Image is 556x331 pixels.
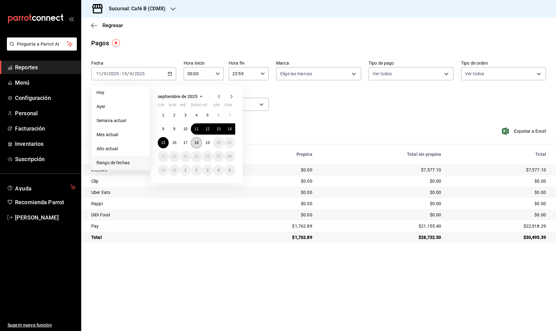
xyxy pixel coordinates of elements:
abbr: 23 de septiembre de 2025 [172,154,176,159]
abbr: sábado [213,103,220,110]
abbr: 5 de septiembre de 2025 [206,113,209,117]
button: 9 de septiembre de 2025 [169,123,180,135]
span: / [102,71,103,76]
abbr: 28 de septiembre de 2025 [228,154,232,159]
abbr: 1 de septiembre de 2025 [162,113,164,117]
span: Año actual [97,146,145,152]
button: Pregunta a Parrot AI [7,37,77,51]
h3: Sucursal: Café B (CDMX) [104,5,166,12]
abbr: 24 de septiembre de 2025 [183,154,187,159]
span: Exportar a Excel [503,127,546,135]
input: -- [96,71,102,76]
abbr: viernes [202,103,207,110]
abbr: 30 de septiembre de 2025 [172,168,176,172]
div: $1,762.89 [235,234,312,240]
button: 22 de septiembre de 2025 [158,151,169,162]
div: $21,155.40 [322,223,441,229]
abbr: lunes [158,103,164,110]
button: 1 de septiembre de 2025 [158,110,169,121]
div: $0.00 [451,200,546,207]
button: 15 de septiembre de 2025 [158,137,169,148]
input: -- [122,71,127,76]
abbr: 29 de septiembre de 2025 [161,168,165,172]
button: 19 de septiembre de 2025 [202,137,213,148]
span: / [107,71,108,76]
button: 21 de septiembre de 2025 [224,137,235,148]
abbr: 4 de octubre de 2025 [217,168,220,172]
label: Marca [276,61,361,65]
abbr: 17 de septiembre de 2025 [183,141,187,145]
span: Rango de fechas [97,160,145,166]
abbr: 3 de septiembre de 2025 [184,113,186,117]
abbr: 6 de septiembre de 2025 [217,113,220,117]
span: Ver todos [465,71,484,77]
div: $0.00 [451,178,546,184]
div: $0.00 [235,189,312,195]
button: 27 de septiembre de 2025 [213,151,224,162]
div: $0.00 [235,167,312,173]
button: 8 de septiembre de 2025 [158,123,169,135]
span: Inventarios [15,140,76,148]
div: $0.00 [322,189,441,195]
abbr: 15 de septiembre de 2025 [161,141,165,145]
abbr: domingo [224,103,232,110]
span: / [132,71,134,76]
div: $0.00 [322,212,441,218]
div: $28,732.50 [322,234,441,240]
abbr: 2 de septiembre de 2025 [173,113,176,117]
button: 12 de septiembre de 2025 [202,123,213,135]
label: Hora inicio [184,61,224,65]
button: 26 de septiembre de 2025 [202,151,213,162]
abbr: 25 de septiembre de 2025 [194,154,198,159]
div: Total [91,234,225,240]
div: Clip [91,178,225,184]
abbr: 13 de septiembre de 2025 [216,127,221,131]
button: 20 de septiembre de 2025 [213,137,224,148]
abbr: 26 de septiembre de 2025 [206,154,210,159]
div: Pay [91,223,225,229]
span: Facturación [15,124,76,133]
abbr: 7 de septiembre de 2025 [229,113,231,117]
abbr: 3 de octubre de 2025 [206,168,209,172]
input: -- [103,71,107,76]
div: $0.00 [322,200,441,207]
abbr: 21 de septiembre de 2025 [228,141,232,145]
button: 11 de septiembre de 2025 [191,123,202,135]
button: open_drawer_menu [69,16,74,21]
span: Ayer [97,103,145,110]
img: Tooltip marker [112,39,120,47]
span: Semana actual [97,117,145,124]
label: Hora fin [229,61,269,65]
span: septiembre de 2025 [158,94,197,99]
div: $0.00 [235,178,312,184]
input: -- [129,71,132,76]
div: $22,918.29 [451,223,546,229]
abbr: 2 de octubre de 2025 [196,168,198,172]
button: 29 de septiembre de 2025 [158,165,169,176]
a: Pregunta a Parrot AI [4,45,77,52]
button: 7 de septiembre de 2025 [224,110,235,121]
abbr: 1 de octubre de 2025 [184,168,186,172]
button: 1 de octubre de 2025 [180,165,191,176]
span: / [127,71,129,76]
span: Menú [15,78,76,87]
span: Mes actual [97,131,145,138]
abbr: 22 de septiembre de 2025 [161,154,165,159]
button: 17 de septiembre de 2025 [180,137,191,148]
div: DiDi Food [91,212,225,218]
button: 13 de septiembre de 2025 [213,123,224,135]
button: 25 de septiembre de 2025 [191,151,202,162]
span: Hoy [97,89,145,96]
span: Personal [15,109,76,117]
span: Regresar [102,22,123,28]
abbr: miércoles [180,103,186,110]
div: $0.00 [235,200,312,207]
button: 5 de octubre de 2025 [224,165,235,176]
div: Total [451,152,546,157]
span: Pregunta a Parrot AI [17,41,67,47]
abbr: 16 de septiembre de 2025 [172,141,176,145]
div: $7,577.10 [451,167,546,173]
label: Tipo de pago [369,61,454,65]
button: 4 de septiembre de 2025 [191,110,202,121]
button: 18 de septiembre de 2025 [191,137,202,148]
